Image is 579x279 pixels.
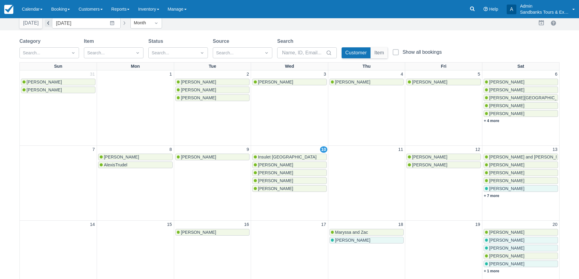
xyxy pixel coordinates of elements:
[53,63,64,70] a: Sun
[258,80,293,84] span: [PERSON_NAME]
[320,146,327,153] a: 10
[52,18,121,29] input: Date
[489,170,524,175] span: [PERSON_NAME]
[484,169,558,176] a: [PERSON_NAME]
[397,146,404,153] a: 11
[439,63,447,70] a: Fri
[484,237,558,243] a: [PERSON_NAME]
[507,5,516,14] div: A
[484,102,558,109] a: [PERSON_NAME]
[520,3,569,9] p: Admin
[252,177,327,184] a: [PERSON_NAME]
[406,162,481,168] a: [PERSON_NAME]
[484,79,558,85] a: [PERSON_NAME]
[474,146,481,153] a: 12
[489,87,524,92] span: [PERSON_NAME]
[70,50,76,56] span: Dropdown icon
[329,79,404,85] a: [PERSON_NAME]
[181,95,216,100] span: [PERSON_NAME]
[484,7,488,11] i: Help
[135,50,141,56] span: Dropdown icon
[484,260,558,267] a: [PERSON_NAME]
[148,38,166,45] label: Status
[243,221,250,228] a: 16
[245,71,250,78] a: 2
[322,71,327,78] a: 3
[520,9,569,15] p: Sandbanks Tours & Experiences
[489,80,524,84] span: [PERSON_NAME]
[175,87,250,93] a: [PERSON_NAME]
[181,230,216,235] span: [PERSON_NAME]
[19,38,43,45] label: Category
[168,146,173,153] a: 8
[406,154,481,160] a: [PERSON_NAME]
[484,229,558,236] a: [PERSON_NAME]
[489,111,524,116] span: [PERSON_NAME]
[412,80,447,84] span: [PERSON_NAME]
[329,237,404,243] a: [PERSON_NAME]
[175,229,250,236] a: [PERSON_NAME]
[98,162,173,168] a: AlexisTrudel
[284,63,295,70] a: Wed
[245,146,250,153] a: 9
[175,94,250,101] a: [PERSON_NAME]
[21,79,95,85] a: [PERSON_NAME]
[484,162,558,168] a: [PERSON_NAME]
[474,221,481,228] a: 19
[252,154,327,160] a: Insulet [GEOGRAPHIC_DATA]
[484,245,558,251] a: [PERSON_NAME]
[277,38,296,45] label: Search
[484,154,558,160] a: [PERSON_NAME] and [PERSON_NAME]
[168,71,173,78] a: 1
[484,185,558,192] a: [PERSON_NAME]
[27,80,62,84] span: [PERSON_NAME]
[489,261,524,266] span: [PERSON_NAME]
[489,253,524,258] span: [PERSON_NAME]
[516,63,525,70] a: Sat
[181,80,216,84] span: [PERSON_NAME]
[397,221,404,228] a: 18
[489,246,524,250] span: [PERSON_NAME]
[258,170,293,175] span: [PERSON_NAME]
[484,87,558,93] a: [PERSON_NAME]
[84,38,96,45] label: Item
[402,49,442,55] div: Show all bookings
[489,230,524,235] span: [PERSON_NAME]
[208,63,218,70] a: Tue
[258,178,293,183] span: [PERSON_NAME]
[104,155,139,159] span: [PERSON_NAME]
[89,71,96,78] a: 31
[412,162,447,167] span: [PERSON_NAME]
[252,162,327,168] a: [PERSON_NAME]
[91,146,96,153] a: 7
[181,87,216,92] span: [PERSON_NAME]
[252,185,327,192] a: [PERSON_NAME]
[252,169,327,176] a: [PERSON_NAME]
[489,186,524,191] span: [PERSON_NAME]
[489,178,524,183] span: [PERSON_NAME]
[484,94,558,101] a: [PERSON_NAME][GEOGRAPHIC_DATA]
[477,71,481,78] a: 5
[489,238,524,243] span: [PERSON_NAME]
[406,79,481,85] a: [PERSON_NAME]
[175,154,250,160] a: [PERSON_NAME]
[484,269,499,273] a: + 1 more
[371,47,388,58] button: Item
[489,155,569,159] span: [PERSON_NAME] and [PERSON_NAME]
[551,221,559,228] a: 20
[320,221,327,228] a: 17
[258,186,293,191] span: [PERSON_NAME]
[282,47,325,58] input: Name, ID, Email...
[19,18,42,29] button: [DATE]
[484,194,499,198] a: + 7 more
[175,79,250,85] a: [PERSON_NAME]
[252,79,327,85] a: [PERSON_NAME]
[166,221,173,228] a: 15
[27,87,62,92] span: [PERSON_NAME]
[264,50,270,56] span: Dropdown icon
[21,87,95,93] a: [PERSON_NAME]
[89,221,96,228] a: 14
[551,146,559,153] a: 13
[342,47,370,58] button: Customer
[399,71,404,78] a: 4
